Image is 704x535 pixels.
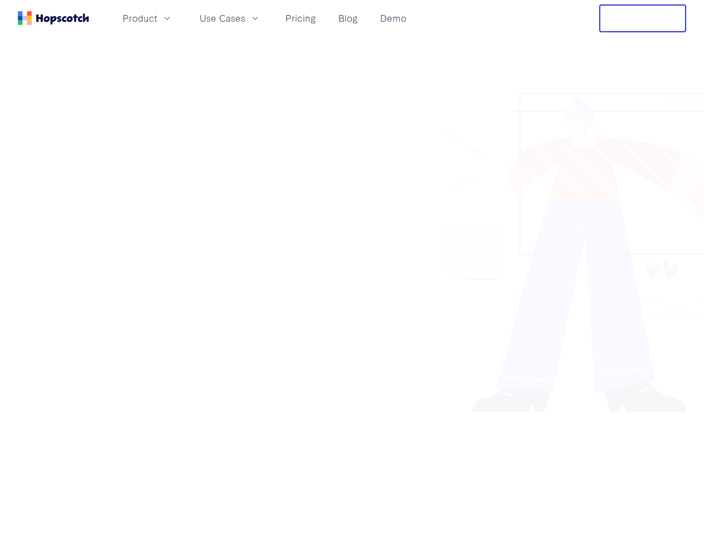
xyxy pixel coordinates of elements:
[116,9,179,27] button: Product
[599,4,686,32] button: Free Trial
[376,9,411,27] a: Demo
[200,11,245,25] span: Use Cases
[334,9,362,27] a: Blog
[123,11,157,25] span: Product
[193,9,268,27] button: Use Cases
[18,11,89,25] a: Home
[281,9,321,27] a: Pricing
